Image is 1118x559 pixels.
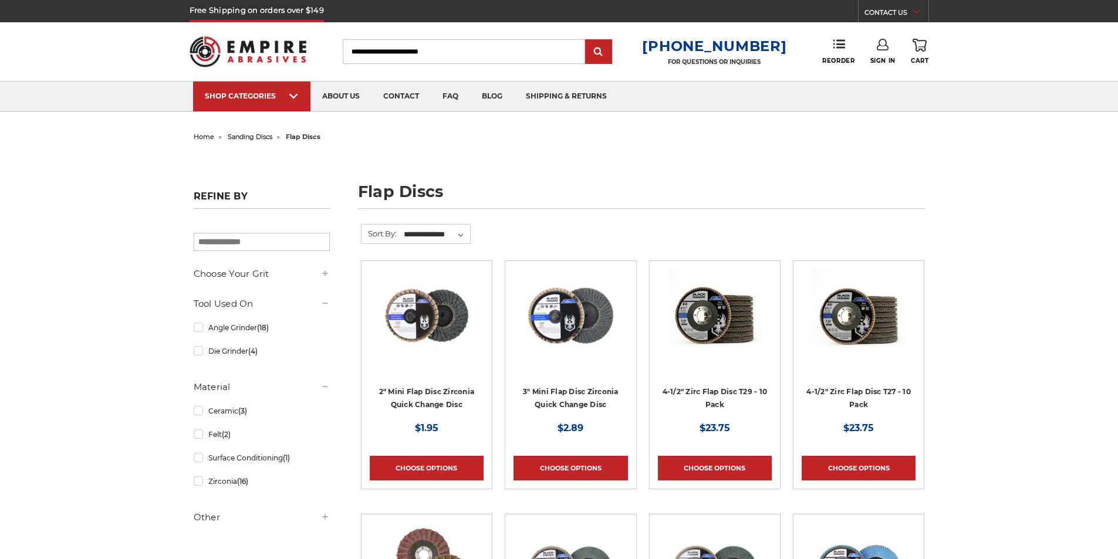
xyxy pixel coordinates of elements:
[362,225,397,242] label: Sort By:
[658,456,772,480] a: Choose Options
[415,422,438,433] span: $1.95
[194,191,330,209] h5: Refine by
[257,323,269,332] span: (18)
[911,57,928,65] span: Cart
[248,347,258,355] span: (4)
[431,82,470,111] a: faq
[358,184,925,209] h1: flap discs
[668,269,762,363] img: 4.5" Black Hawk Zirconia Flap Disc 10 Pack
[379,387,475,409] a: 2" Mini Flap Disc Zirconia Quick Change Disc
[911,39,928,65] a: Cart
[642,58,786,66] p: FOR QUESTIONS OR INQUIRIES
[514,456,627,480] a: Choose Options
[802,456,916,480] a: Choose Options
[194,448,330,468] a: Surface Conditioning(1)
[514,82,619,111] a: shipping & returns
[194,133,214,141] a: home
[283,453,290,462] span: (1)
[205,92,299,100] div: SHOP CATEGORIES
[194,267,330,281] h5: Choose Your Grit
[587,40,610,64] input: Submit
[194,297,330,311] h5: Tool Used On
[523,387,619,409] a: 3" Mini Flap Disc Zirconia Quick Change Disc
[370,456,484,480] a: Choose Options
[371,82,431,111] a: contact
[286,133,320,141] span: flap discs
[843,422,874,433] span: $23.75
[870,57,896,65] span: Sign In
[370,269,484,383] a: Black Hawk Abrasives 2-inch Zirconia Flap Disc with 60 Grit Zirconia for Smooth Finishing
[194,401,330,421] a: Ceramic(3)
[237,477,248,486] span: (16)
[194,341,330,361] a: Die Grinder(4)
[402,226,470,243] select: Sort By:
[194,317,330,338] a: Angle Grinder(18)
[514,269,627,383] a: BHA 3" Quick Change 60 Grit Flap Disc for Fine Grinding and Finishing
[806,387,911,409] a: 4-1/2" Zirc Flap Disc T27 - 10 Pack
[190,29,307,74] img: Empire Abrasives
[658,269,772,383] a: 4.5" Black Hawk Zirconia Flap Disc 10 Pack
[523,269,617,363] img: BHA 3" Quick Change 60 Grit Flap Disc for Fine Grinding and Finishing
[822,57,854,65] span: Reorder
[802,269,916,383] a: Black Hawk 4-1/2" x 7/8" Flap Disc Type 27 - 10 Pack
[380,269,474,363] img: Black Hawk Abrasives 2-inch Zirconia Flap Disc with 60 Grit Zirconia for Smooth Finishing
[470,82,514,111] a: blog
[642,38,786,55] a: [PHONE_NUMBER]
[194,510,330,524] h5: Other
[310,82,371,111] a: about us
[822,39,854,64] a: Reorder
[558,422,583,433] span: $2.89
[194,471,330,492] a: Zirconia(16)
[700,422,730,433] span: $23.75
[194,424,330,445] a: Felt(2)
[222,430,231,439] span: (2)
[194,380,330,394] h5: Material
[228,133,272,141] a: sanding discs
[812,269,906,363] img: Black Hawk 4-1/2" x 7/8" Flap Disc Type 27 - 10 Pack
[238,406,247,415] span: (3)
[864,6,928,22] a: CONTACT US
[663,387,768,409] a: 4-1/2" Zirc Flap Disc T29 - 10 Pack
